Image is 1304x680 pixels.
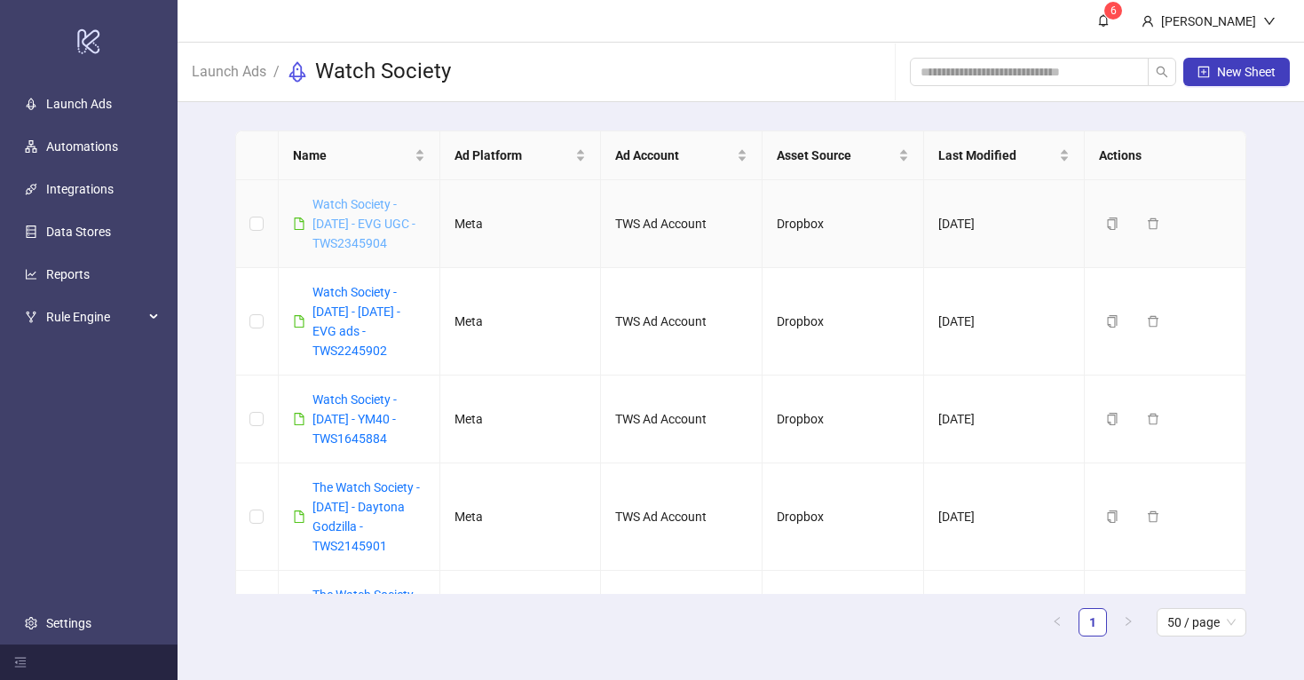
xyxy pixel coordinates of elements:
[1085,131,1246,180] th: Actions
[1147,413,1159,425] span: delete
[293,146,411,165] span: Name
[312,392,397,446] a: Watch Society - [DATE] - YM40 - TWS1645884
[1110,4,1117,17] span: 6
[1147,510,1159,523] span: delete
[1043,608,1071,637] button: left
[440,131,602,180] th: Ad Platform
[46,299,144,335] span: Rule Engine
[1106,413,1118,425] span: copy
[1154,12,1263,31] div: [PERSON_NAME]
[1106,510,1118,523] span: copy
[440,376,602,463] td: Meta
[440,463,602,571] td: Meta
[924,268,1086,376] td: [DATE]
[924,571,1086,678] td: [DATE]
[312,197,415,250] a: Watch Society - [DATE] - EVG UGC - TWS2345904
[440,571,602,678] td: Meta
[293,217,305,230] span: file
[1114,608,1142,637] li: Next Page
[1157,608,1246,637] div: Page Size
[924,463,1086,571] td: [DATE]
[601,268,763,376] td: TWS Ad Account
[1079,608,1107,637] li: 1
[46,616,91,630] a: Settings
[14,656,27,668] span: menu-fold
[924,180,1086,268] td: [DATE]
[1147,217,1159,230] span: delete
[601,571,763,678] td: TWS Ad Account
[46,182,114,196] a: Integrations
[279,131,440,180] th: Name
[924,376,1086,463] td: [DATE]
[763,463,924,571] td: Dropbox
[763,268,924,376] td: Dropbox
[440,180,602,268] td: Meta
[1217,65,1276,79] span: New Sheet
[312,285,400,358] a: Watch Society - [DATE] - [DATE] - EVG ads - TWS2245902
[46,97,112,111] a: Launch Ads
[46,267,90,281] a: Reports
[1052,616,1063,627] span: left
[763,571,924,678] td: Dropbox
[1106,217,1118,230] span: copy
[763,376,924,463] td: Dropbox
[293,510,305,523] span: file
[312,588,424,660] a: The Watch Society - [DATE] - triple entry / 24h - TWS1945898 / TWS2045898
[1183,58,1290,86] button: New Sheet
[1106,315,1118,328] span: copy
[1197,66,1210,78] span: plus-square
[601,180,763,268] td: TWS Ad Account
[315,58,451,86] h3: Watch Society
[601,376,763,463] td: TWS Ad Account
[924,131,1086,180] th: Last Modified
[777,146,895,165] span: Asset Source
[1104,2,1122,20] sup: 6
[938,146,1056,165] span: Last Modified
[601,463,763,571] td: TWS Ad Account
[293,413,305,425] span: file
[1123,616,1134,627] span: right
[615,146,733,165] span: Ad Account
[1079,609,1106,636] a: 1
[763,180,924,268] td: Dropbox
[1142,15,1154,28] span: user
[1147,315,1159,328] span: delete
[1043,608,1071,637] li: Previous Page
[46,139,118,154] a: Automations
[763,131,924,180] th: Asset Source
[1156,66,1168,78] span: search
[46,225,111,239] a: Data Stores
[440,268,602,376] td: Meta
[188,60,270,80] a: Launch Ads
[273,58,280,86] li: /
[293,315,305,328] span: file
[1263,15,1276,28] span: down
[287,61,308,83] span: rocket
[1167,609,1236,636] span: 50 / page
[601,131,763,180] th: Ad Account
[1097,14,1110,27] span: bell
[454,146,573,165] span: Ad Platform
[312,480,420,553] a: The Watch Society - [DATE] - Daytona Godzilla - TWS2145901
[25,311,37,323] span: fork
[1114,608,1142,637] button: right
